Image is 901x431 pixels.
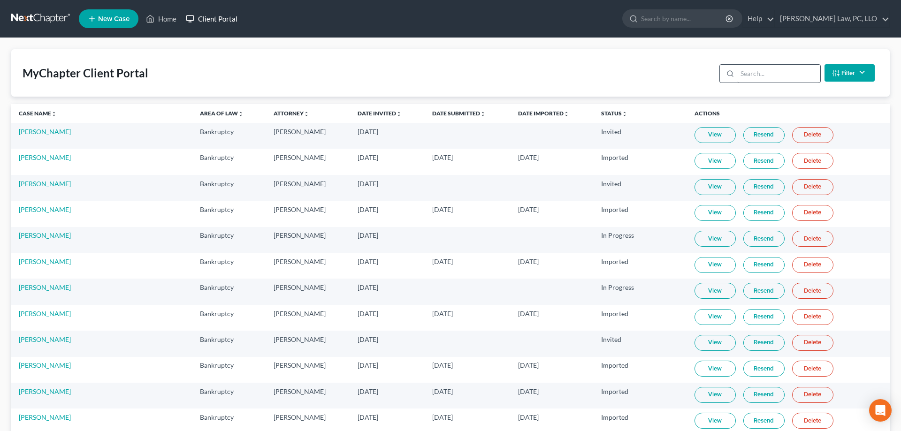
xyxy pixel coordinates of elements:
[594,331,687,356] td: Invited
[695,257,736,273] a: View
[19,205,71,213] a: [PERSON_NAME]
[304,111,309,117] i: unfold_more
[19,257,71,265] a: [PERSON_NAME]
[432,110,486,117] a: Date Submittedunfold_more
[358,180,378,188] span: [DATE]
[792,309,833,325] a: Delete
[358,110,402,117] a: Date Invitedunfold_more
[695,179,736,195] a: View
[743,387,785,403] a: Resend
[200,110,244,117] a: Area of Lawunfold_more
[594,253,687,279] td: Imported
[695,127,736,143] a: View
[743,10,774,27] a: Help
[192,201,266,227] td: Bankruptcy
[358,413,378,421] span: [DATE]
[594,227,687,253] td: In Progress
[192,383,266,408] td: Bankruptcy
[743,179,785,195] a: Resend
[23,66,148,81] div: MyChapter Client Portal
[695,387,736,403] a: View
[266,149,351,174] td: [PERSON_NAME]
[518,110,569,117] a: Date Importedunfold_more
[266,279,351,304] td: [PERSON_NAME]
[266,305,351,331] td: [PERSON_NAME]
[19,283,71,291] a: [PERSON_NAME]
[518,361,539,369] span: [DATE]
[432,310,453,318] span: [DATE]
[737,65,820,83] input: Search...
[192,331,266,356] td: Bankruptcy
[792,231,833,247] a: Delete
[181,10,242,27] a: Client Portal
[743,153,785,169] a: Resend
[358,231,378,239] span: [DATE]
[792,153,833,169] a: Delete
[19,413,71,421] a: [PERSON_NAME]
[358,128,378,136] span: [DATE]
[432,413,453,421] span: [DATE]
[266,357,351,383] td: [PERSON_NAME]
[743,361,785,377] a: Resend
[266,175,351,201] td: [PERSON_NAME]
[19,110,57,117] a: Case Nameunfold_more
[792,335,833,351] a: Delete
[743,413,785,429] a: Resend
[192,253,266,279] td: Bankruptcy
[695,361,736,377] a: View
[594,305,687,331] td: Imported
[19,387,71,395] a: [PERSON_NAME]
[695,335,736,351] a: View
[19,180,71,188] a: [PERSON_NAME]
[792,283,833,299] a: Delete
[358,205,378,213] span: [DATE]
[480,111,486,117] i: unfold_more
[743,205,785,221] a: Resend
[743,127,785,143] a: Resend
[869,399,892,422] div: Open Intercom Messenger
[192,279,266,304] td: Bankruptcy
[192,305,266,331] td: Bankruptcy
[358,283,378,291] span: [DATE]
[192,357,266,383] td: Bankruptcy
[743,231,785,247] a: Resend
[695,283,736,299] a: View
[192,227,266,253] td: Bankruptcy
[687,104,890,123] th: Actions
[825,64,875,82] button: Filter
[695,413,736,429] a: View
[19,310,71,318] a: [PERSON_NAME]
[19,335,71,343] a: [PERSON_NAME]
[641,10,727,27] input: Search by name...
[19,153,71,161] a: [PERSON_NAME]
[432,205,453,213] span: [DATE]
[518,413,539,421] span: [DATE]
[695,153,736,169] a: View
[266,227,351,253] td: [PERSON_NAME]
[792,257,833,273] a: Delete
[792,179,833,195] a: Delete
[192,123,266,149] td: Bankruptcy
[622,111,627,117] i: unfold_more
[432,257,453,265] span: [DATE]
[564,111,569,117] i: unfold_more
[743,257,785,273] a: Resend
[432,153,453,161] span: [DATE]
[192,175,266,201] td: Bankruptcy
[266,383,351,408] td: [PERSON_NAME]
[594,175,687,201] td: Invited
[695,231,736,247] a: View
[518,257,539,265] span: [DATE]
[743,335,785,351] a: Resend
[19,361,71,369] a: [PERSON_NAME]
[518,153,539,161] span: [DATE]
[743,309,785,325] a: Resend
[792,413,833,429] a: Delete
[518,387,539,395] span: [DATE]
[358,310,378,318] span: [DATE]
[358,387,378,395] span: [DATE]
[792,205,833,221] a: Delete
[358,361,378,369] span: [DATE]
[192,149,266,174] td: Bankruptcy
[358,153,378,161] span: [DATE]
